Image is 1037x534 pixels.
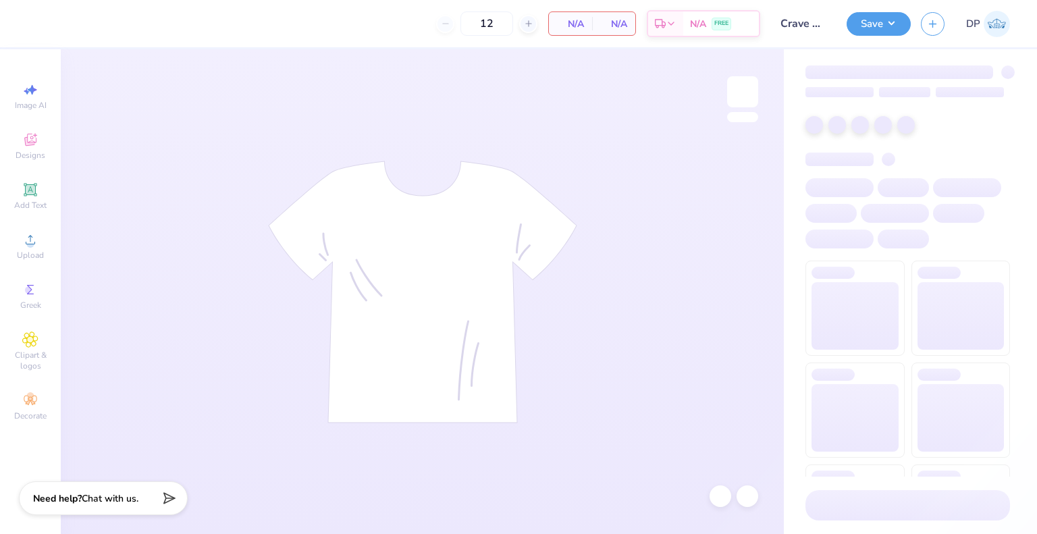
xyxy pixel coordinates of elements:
input: – – [460,11,513,36]
span: Chat with us. [82,492,138,505]
span: Add Text [14,200,47,211]
a: DP [966,11,1010,37]
span: DP [966,16,980,32]
span: N/A [600,17,627,31]
span: FREE [714,19,728,28]
span: N/A [557,17,584,31]
img: Deepanshu Pandey [984,11,1010,37]
button: Save [847,12,911,36]
span: N/A [690,17,706,31]
span: Upload [17,250,44,261]
span: Designs [16,150,45,161]
span: Decorate [14,410,47,421]
span: Clipart & logos [7,350,54,371]
span: Greek [20,300,41,311]
span: Image AI [15,100,47,111]
input: Untitled Design [770,10,836,37]
img: tee-skeleton.svg [268,161,577,423]
strong: Need help? [33,492,82,505]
